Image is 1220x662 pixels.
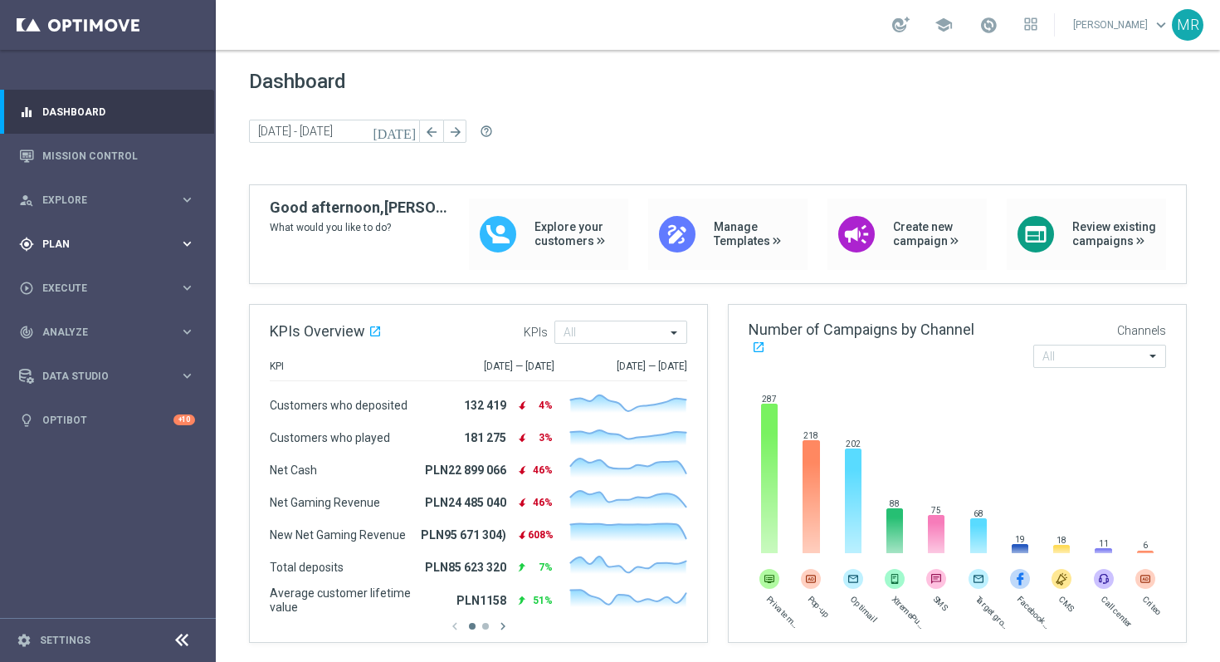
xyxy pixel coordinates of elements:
[18,326,196,339] button: track_changes Analyze keyboard_arrow_right
[19,237,34,252] i: gps_fixed
[1071,12,1172,37] a: [PERSON_NAME]keyboard_arrow_down
[19,281,34,296] i: play_circle_outline
[179,368,195,384] i: keyboard_arrow_right
[179,280,195,296] i: keyboard_arrow_right
[42,371,179,381] span: Data Studio
[179,236,195,252] i: keyboard_arrow_right
[42,90,195,134] a: Dashboard
[18,370,196,383] button: Data Studio keyboard_arrow_right
[1172,9,1203,41] div: MR
[19,134,195,178] div: Mission Control
[42,327,179,337] span: Analyze
[179,192,195,208] i: keyboard_arrow_right
[19,90,195,134] div: Dashboard
[17,633,32,648] i: settings
[42,398,173,442] a: Optibot
[19,325,34,340] i: track_changes
[18,150,196,163] button: Mission Control
[19,398,195,442] div: Optibot
[19,369,179,384] div: Data Studio
[42,283,179,293] span: Execute
[179,324,195,340] i: keyboard_arrow_right
[935,16,953,34] span: school
[18,414,196,427] button: lightbulb Optibot +10
[18,194,196,207] button: person_search Explore keyboard_arrow_right
[19,281,179,296] div: Execute
[40,635,90,645] a: Settings
[42,239,179,249] span: Plan
[18,282,196,295] button: play_circle_outline Execute keyboard_arrow_right
[1152,16,1170,34] span: keyboard_arrow_down
[173,414,195,425] div: +10
[18,238,196,251] button: gps_fixed Plan keyboard_arrow_right
[42,195,179,205] span: Explore
[18,105,196,119] button: equalizer Dashboard
[19,105,34,120] i: equalizer
[19,237,179,252] div: Plan
[19,413,34,428] i: lightbulb
[42,134,195,178] a: Mission Control
[19,193,179,208] div: Explore
[19,325,179,340] div: Analyze
[19,193,34,208] i: person_search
